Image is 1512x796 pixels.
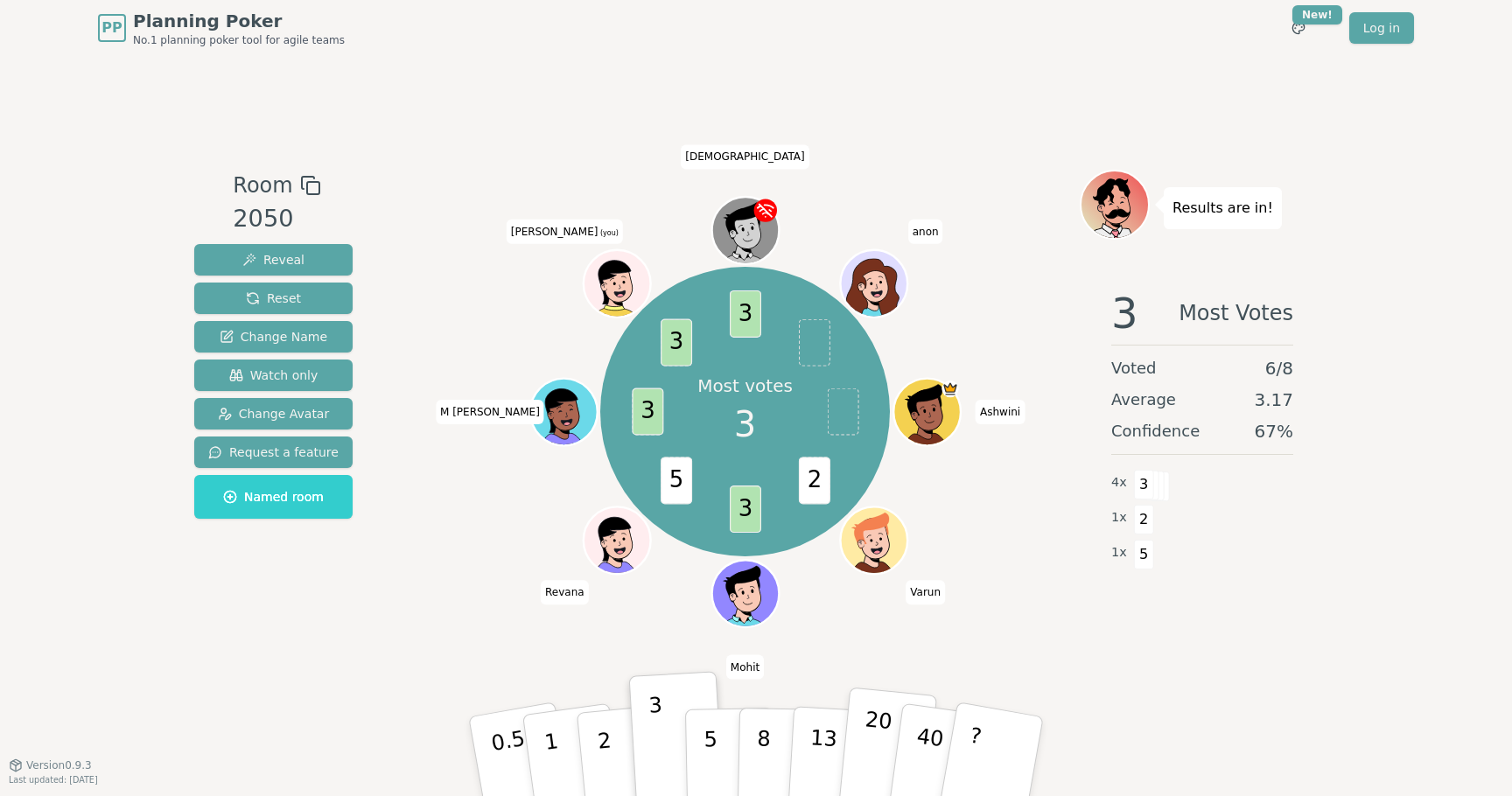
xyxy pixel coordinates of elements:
[730,485,761,533] span: 3
[220,328,327,346] span: Change Name
[598,228,619,236] span: (you)
[507,219,623,243] span: Click to change your name
[9,775,98,785] span: Last updated: [DATE]
[1134,470,1154,499] span: 3
[632,388,663,436] span: 3
[585,252,648,315] button: Click to change your avatar
[101,17,122,38] span: PP
[697,374,793,398] p: Most votes
[648,693,668,788] p: 3
[1134,505,1154,534] span: 2
[661,319,692,367] span: 3
[1292,5,1342,24] div: New!
[242,251,304,269] span: Reveal
[1134,540,1154,569] span: 5
[208,443,339,461] span: Request a feature
[26,758,92,772] span: Version 0.9.3
[1111,388,1176,412] span: Average
[726,654,764,679] span: Click to change your name
[1111,543,1127,562] span: 1 x
[194,360,353,391] button: Watch only
[1254,388,1293,412] span: 3.17
[98,9,345,47] a: PPPlanning PokerNo.1 planning poker tool for agile teams
[661,457,692,505] span: 5
[229,367,318,384] span: Watch only
[1111,356,1157,381] span: Voted
[194,398,353,429] button: Change Avatar
[730,290,761,338] span: 3
[218,405,330,422] span: Change Avatar
[681,144,808,169] span: Click to change your name
[194,244,353,276] button: Reveal
[941,381,958,397] span: Ashwini is the host
[223,488,324,506] span: Named room
[233,170,292,201] span: Room
[1111,292,1138,334] span: 3
[1179,292,1293,334] span: Most Votes
[541,580,589,604] span: Click to change your name
[1111,419,1200,443] span: Confidence
[976,400,1025,424] span: Click to change your name
[1255,419,1293,443] span: 67 %
[908,219,943,243] span: Click to change your name
[194,436,353,468] button: Request a feature
[1172,196,1273,220] p: Results are in!
[194,321,353,353] button: Change Name
[1111,508,1127,527] span: 1 x
[9,758,92,772] button: Version0.9.3
[246,290,301,307] span: Reset
[133,33,345,47] span: No.1 planning poker tool for agile teams
[1283,12,1314,44] button: New!
[734,398,756,450] span: 3
[1349,12,1414,44] a: Log in
[233,201,320,237] div: 2050
[436,400,544,424] span: Click to change your name
[194,475,353,519] button: Named room
[906,580,945,604] span: Click to change your name
[1111,473,1127,492] span: 4 x
[194,283,353,314] button: Reset
[1265,356,1293,381] span: 6 / 8
[133,9,345,33] span: Planning Poker
[798,457,829,505] span: 2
